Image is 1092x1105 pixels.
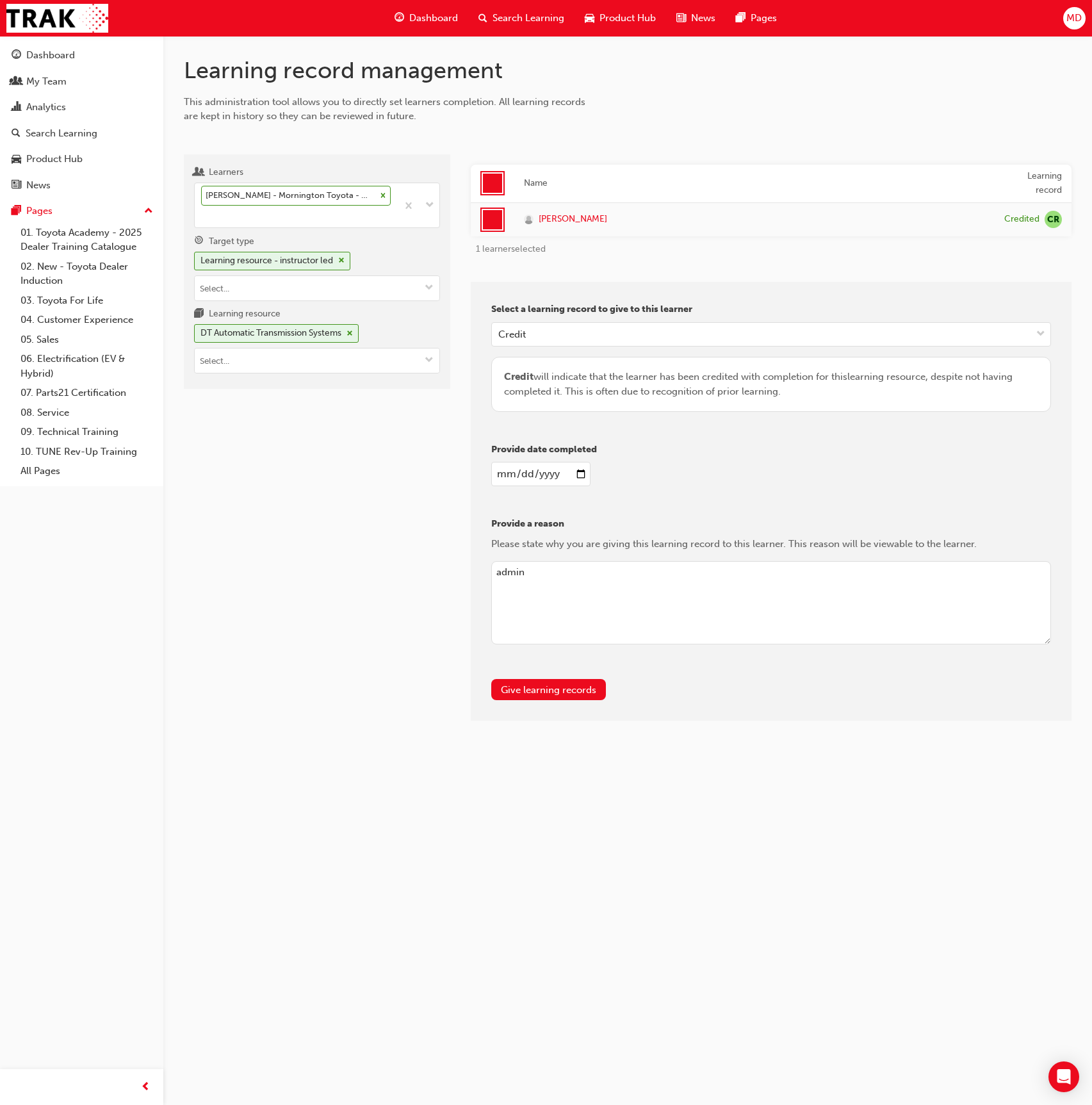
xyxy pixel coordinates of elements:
[12,102,21,113] span: chart-icon
[15,291,158,311] a: 03. Toyota For Life
[194,309,204,320] span: learningresource-icon
[202,186,376,205] div: [PERSON_NAME] - Mornington Toyota - MORNINGTON
[468,5,575,31] a: search-iconSearch Learning
[5,199,158,223] button: Pages
[26,74,67,89] div: My Team
[195,276,439,300] input: Target typeLearning resource - instructor ledcross-icontoggle menu
[419,348,439,373] button: toggle menu
[491,561,1051,644] textarea: admin
[1048,1061,1079,1092] div: Open Intercom Messenger
[12,76,21,88] span: people-icon
[5,70,158,94] a: My Team
[491,517,1051,532] p: Provide a reason
[209,307,281,320] div: Learning resource
[12,206,21,217] span: pages-icon
[15,330,158,350] a: 05. Sales
[194,236,204,247] span: target-icon
[1036,326,1045,343] span: down-icon
[346,330,353,338] span: cross-icon
[26,126,97,141] div: Search Learning
[504,370,1038,398] div: will indicate that the learner has been credited with completion for this learning resource , des...
[736,10,746,26] span: pages-icon
[1045,211,1062,228] span: null-icon
[575,5,666,31] a: car-iconProduct Hub
[12,50,21,61] span: guage-icon
[1004,213,1039,225] div: Credited
[26,178,51,193] div: News
[493,11,564,26] span: Search Learning
[491,302,1051,317] p: Select a learning record to give to this learner
[184,95,600,124] div: This administration tool allows you to directly set learners completion. All learning records are...
[5,95,158,119] a: Analytics
[141,1079,151,1095] span: prev-icon
[26,204,53,218] div: Pages
[15,310,158,330] a: 04. Customer Experience
[184,56,1072,85] h1: Learning record management
[425,356,434,366] span: down-icon
[12,180,21,192] span: news-icon
[6,4,108,33] img: Trak
[209,166,243,179] div: Learners
[15,223,158,257] a: 01. Toyota Academy - 2025 Dealer Training Catalogue
[15,383,158,403] a: 07. Parts21 Certification
[491,679,606,700] button: Give learning records
[15,461,158,481] a: All Pages
[1066,11,1082,26] span: MD
[338,257,345,265] span: cross-icon
[599,11,656,26] span: Product Hub
[491,443,1051,457] p: Provide date completed
[1063,7,1086,29] button: MD
[384,5,468,31] a: guage-iconDashboard
[491,462,591,486] input: enter a date
[26,100,66,115] div: Analytics
[409,11,458,26] span: Dashboard
[585,10,594,26] span: car-icon
[539,212,607,227] span: [PERSON_NAME]
[12,128,20,140] span: search-icon
[200,326,341,341] div: DT Automatic Transmission Systems
[524,212,985,227] a: [PERSON_NAME]
[15,257,158,291] a: 02. New - Toyota Dealer Induction
[1004,169,1062,198] div: Learning record
[395,10,404,26] span: guage-icon
[514,165,995,203] th: Name
[5,147,158,171] a: Product Hub
[209,235,254,248] div: Target type
[5,122,158,145] a: Search Learning
[676,10,686,26] span: news-icon
[26,152,83,167] div: Product Hub
[425,283,434,294] span: down-icon
[5,174,158,197] a: News
[15,403,158,423] a: 08. Service
[15,349,158,383] a: 06. Electrification (EV & Hybrid)
[478,10,487,26] span: search-icon
[476,243,546,254] span: 1 learner selected
[26,48,75,63] div: Dashboard
[726,5,787,31] a: pages-iconPages
[12,154,21,165] span: car-icon
[498,327,526,341] div: Credit
[491,538,977,550] span: Please state why you are giving this learning record to this learner. This reason will be viewabl...
[195,348,439,373] input: Learning resourceDT Automatic Transmission Systemscross-icontoggle menu
[419,276,439,300] button: toggle menu
[5,44,158,67] a: Dashboard
[15,442,158,462] a: 10. TUNE Rev-Up Training
[144,203,153,220] span: up-icon
[504,371,534,382] span: Credit
[666,5,726,31] a: news-iconNews
[201,211,202,222] input: Learners[PERSON_NAME] - Mornington Toyota - MORNINGTON
[15,422,158,442] a: 09. Technical Training
[200,254,333,268] div: Learning resource - instructor led
[751,11,777,26] span: Pages
[691,11,715,26] span: News
[194,167,204,179] span: users-icon
[5,41,158,199] button: DashboardMy TeamAnalyticsSearch LearningProduct HubNews
[425,197,434,214] span: down-icon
